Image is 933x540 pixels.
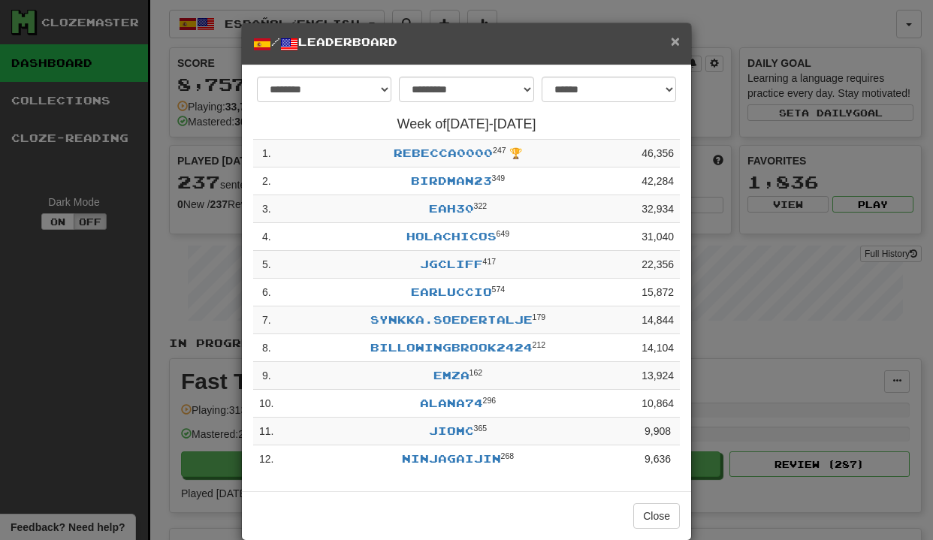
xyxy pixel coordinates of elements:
a: Rebecca0000 [394,146,493,159]
sup: Level 162 [470,368,483,377]
td: 9 . [253,362,279,390]
sup: Level 349 [492,173,506,183]
h5: / Leaderboard [253,35,680,53]
sup: Level 268 [501,451,515,460]
sup: Level 179 [533,312,546,321]
td: 7 . [253,306,279,334]
sup: Level 212 [533,340,546,349]
sup: Level 296 [483,396,497,405]
sup: Level 417 [483,257,497,266]
button: Close [671,33,680,49]
a: Jgcliff [420,258,483,270]
button: Close [633,503,680,529]
td: 14,844 [636,306,680,334]
span: × [671,32,680,50]
td: 1 . [253,140,279,167]
a: Emza [433,369,470,382]
td: 3 . [253,195,279,223]
a: synkka.soedertalje [370,313,533,326]
a: BillowingBrook2424 [370,341,533,354]
a: Holachicos [406,230,497,243]
td: 15,872 [636,279,680,306]
a: Alana74 [420,397,483,409]
td: 9,636 [636,445,680,473]
td: 12 . [253,445,279,473]
td: 4 . [253,223,279,251]
td: 2 . [253,167,279,195]
td: 13,924 [636,362,680,390]
a: NinjaGaijin [402,452,501,465]
sup: Level 322 [474,201,488,210]
a: birdman23 [411,174,492,187]
td: 5 . [253,251,279,279]
span: 🏆 [509,147,522,159]
td: 11 . [253,418,279,445]
td: 10 . [253,390,279,418]
td: 42,284 [636,167,680,195]
td: 46,356 [636,140,680,167]
td: 6 . [253,279,279,306]
td: 10,864 [636,390,680,418]
a: Earluccio [411,285,492,298]
td: 22,356 [636,251,680,279]
td: 32,934 [636,195,680,223]
td: 9,908 [636,418,680,445]
sup: Level 649 [497,229,510,238]
td: 8 . [253,334,279,362]
td: 14,104 [636,334,680,362]
td: 31,040 [636,223,680,251]
a: EAH30 [429,202,474,215]
a: JioMc [429,424,474,437]
sup: Level 574 [492,285,506,294]
h4: Week of [DATE] - [DATE] [253,117,680,132]
sup: Level 365 [474,424,488,433]
sup: Level 247 [493,146,506,155]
